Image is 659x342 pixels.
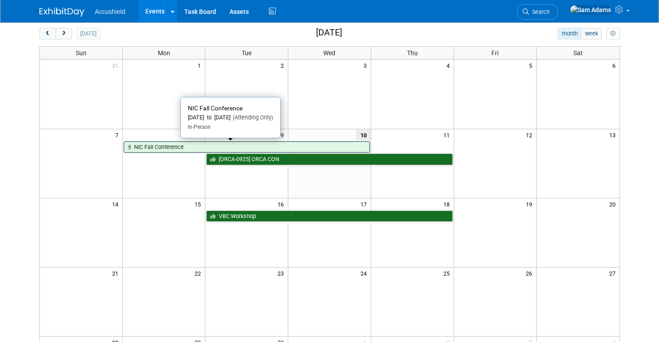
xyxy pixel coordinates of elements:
[517,4,558,20] a: Search
[446,60,454,71] span: 4
[280,60,288,71] span: 2
[360,198,371,210] span: 17
[206,153,452,165] a: [ORCA-0925] ORCA CON
[197,60,205,71] span: 1
[188,105,243,112] span: NIC Fall Conference
[39,28,56,39] button: prev
[442,198,454,210] span: 18
[111,267,122,279] span: 21
[608,267,620,279] span: 27
[610,31,616,37] i: Personalize Calendar
[525,267,536,279] span: 26
[528,60,536,71] span: 5
[277,198,288,210] span: 16
[442,267,454,279] span: 25
[611,60,620,71] span: 6
[158,49,170,57] span: Mon
[323,49,335,57] span: Wed
[525,198,536,210] span: 19
[230,114,273,121] span: (Attending Only)
[111,198,122,210] span: 14
[491,49,499,57] span: Fri
[529,9,550,15] span: Search
[188,114,273,122] div: [DATE] to [DATE]
[39,8,84,17] img: ExhibitDay
[242,49,251,57] span: Tue
[608,129,620,140] span: 13
[316,28,342,38] h2: [DATE]
[407,49,418,57] span: Thu
[194,198,205,210] span: 15
[114,129,122,140] span: 7
[277,267,288,279] span: 23
[363,60,371,71] span: 3
[581,28,602,39] button: week
[525,129,536,140] span: 12
[606,28,620,39] button: myCustomButton
[360,267,371,279] span: 24
[608,198,620,210] span: 20
[188,124,211,130] span: In-Person
[111,60,122,71] span: 31
[124,141,370,153] a: NIC Fall Conference
[76,28,100,39] button: [DATE]
[56,28,72,39] button: next
[206,210,452,222] a: VBC Workshop
[570,5,611,15] img: Sam Adams
[194,267,205,279] span: 22
[442,129,454,140] span: 11
[76,49,87,57] span: Sun
[558,28,581,39] button: month
[95,8,126,15] span: Accushield
[573,49,583,57] span: Sat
